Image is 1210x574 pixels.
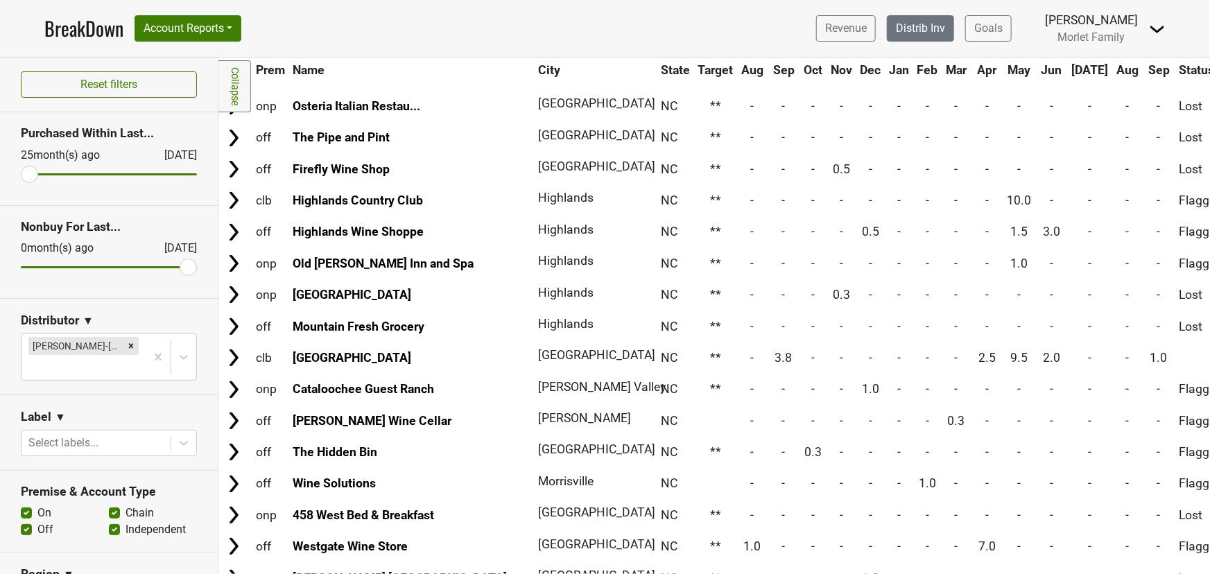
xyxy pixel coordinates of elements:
span: 1.0 [1150,351,1168,365]
span: - [811,99,815,113]
span: - [897,414,901,428]
span: - [955,130,958,144]
td: onp [252,248,288,278]
img: Arrow right [223,284,244,305]
a: Highlands Wine Shoppe [293,225,424,238]
h3: Purchased Within Last... [21,126,197,141]
span: - [840,320,843,333]
span: NC [661,320,677,333]
th: Jun: activate to sort column ascending [1036,58,1067,82]
span: - [840,99,843,113]
span: - [1126,414,1130,428]
span: - [1157,382,1161,396]
span: Target [698,63,734,77]
span: 9.5 [1011,351,1028,365]
span: - [926,99,929,113]
span: Highlands [538,317,594,331]
span: NC [661,256,677,270]
span: - [1089,351,1092,365]
img: Dropdown Menu [1149,21,1166,37]
span: ▼ [55,409,66,426]
span: - [1050,130,1053,144]
span: - [1089,130,1092,144]
span: - [985,414,989,428]
th: Dec: activate to sort column ascending [857,58,885,82]
a: 458 West Bed & Breakfast [293,508,434,522]
span: 1.0 [1011,256,1028,270]
span: - [1089,320,1092,333]
span: - [751,225,754,238]
span: - [751,162,754,176]
span: - [811,351,815,365]
span: - [1157,445,1161,459]
a: [GEOGRAPHIC_DATA] [293,351,411,365]
span: - [985,445,989,459]
span: - [926,382,929,396]
span: - [811,162,815,176]
img: Arrow right [223,316,244,337]
a: Goals [965,15,1012,42]
a: Cataloochee Guest Ranch [293,382,434,396]
a: Highlands Country Club [293,193,423,207]
span: - [1157,288,1161,302]
span: 1.0 [862,382,879,396]
span: Highlands [538,191,594,205]
span: - [782,288,786,302]
img: Arrow right [223,190,244,211]
span: - [1018,288,1021,302]
span: - [869,414,872,428]
td: off [252,469,288,498]
span: - [985,99,989,113]
th: Sep: activate to sort column ascending [768,58,800,82]
span: - [926,445,929,459]
span: - [811,414,815,428]
th: Aug: activate to sort column ascending [738,58,767,82]
span: - [926,288,929,302]
span: - [782,320,786,333]
span: NC [661,193,677,207]
span: - [1050,162,1053,176]
span: - [1050,382,1053,396]
span: - [1126,99,1130,113]
img: Arrow right [223,536,244,557]
span: Prem [256,63,285,77]
span: Highlands [538,254,594,268]
span: - [985,288,989,302]
span: - [985,225,989,238]
span: - [926,225,929,238]
div: Remove Tryon-NC [123,337,139,355]
span: - [751,320,754,333]
span: - [955,320,958,333]
th: Oct: activate to sort column ascending [801,58,827,82]
span: - [1126,130,1130,144]
span: - [955,256,958,270]
span: - [1126,320,1130,333]
span: NC [661,476,677,490]
span: - [926,256,929,270]
span: - [1089,414,1092,428]
span: - [869,162,872,176]
span: - [985,382,989,396]
span: - [955,288,958,302]
th: &nbsp;: activate to sort column ascending [220,58,251,82]
span: - [811,382,815,396]
td: onp [252,280,288,310]
span: NC [661,382,677,396]
span: - [926,130,929,144]
td: off [252,311,288,341]
span: - [782,256,786,270]
span: - [1126,351,1130,365]
span: - [1018,445,1021,459]
img: Arrow right [223,159,244,180]
span: - [782,225,786,238]
td: clb [252,186,288,216]
span: - [840,414,843,428]
span: - [1018,414,1021,428]
td: off [252,154,288,184]
span: - [869,256,872,270]
span: - [926,162,929,176]
span: - [897,382,901,396]
span: Name [293,63,325,77]
span: Morrisville [538,474,594,488]
label: On [37,505,51,521]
